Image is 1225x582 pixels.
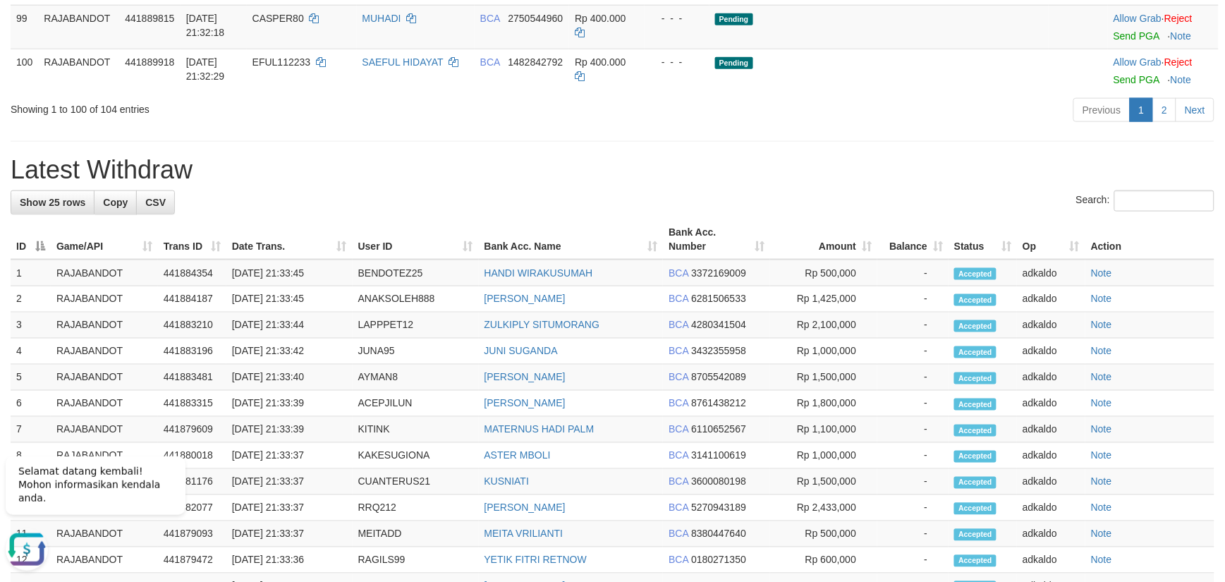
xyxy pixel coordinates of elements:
td: 441883315 [158,391,226,417]
span: Pending [715,13,753,25]
td: 100 [11,49,38,92]
a: [PERSON_NAME] [484,398,566,409]
a: MEITA VRILIANTI [484,528,563,540]
td: Rp 600,000 [770,547,877,574]
span: Copy 8705542089 to clipboard [691,372,746,383]
td: - [877,260,949,286]
td: - [877,391,949,417]
td: Rp 500,000 [770,260,877,286]
td: [DATE] 21:33:45 [226,286,353,313]
td: - [877,443,949,469]
span: Rp 400.000 [575,13,626,24]
span: BCA [480,56,500,68]
span: 441889815 [125,13,174,24]
td: · [1108,5,1219,49]
td: RAJABANDOT [38,5,119,49]
span: Accepted [954,477,997,489]
span: BCA [669,320,688,331]
td: ACEPJILUN [353,391,479,417]
a: Reject [1164,13,1193,24]
td: adkaldo [1017,365,1085,391]
td: adkaldo [1017,260,1085,286]
th: Date Trans.: activate to sort column ascending [226,219,353,260]
span: CSV [145,197,166,208]
span: Accepted [954,425,997,437]
td: [DATE] 21:33:37 [226,495,353,521]
span: BCA [669,267,688,279]
th: Amount: activate to sort column ascending [770,219,877,260]
td: [DATE] 21:33:42 [226,339,353,365]
span: · [1114,13,1164,24]
a: Allow Grab [1114,56,1162,68]
th: Bank Acc. Number: activate to sort column ascending [663,219,770,260]
td: [DATE] 21:33:45 [226,260,353,286]
span: Copy 1482842792 to clipboard [508,56,563,68]
td: adkaldo [1017,443,1085,469]
span: Copy 5270943189 to clipboard [691,502,746,514]
td: [DATE] 21:33:37 [226,469,353,495]
a: 1 [1130,98,1154,122]
a: YETIK FITRI RETNOW [484,554,587,566]
a: Send PGA [1114,30,1159,42]
td: adkaldo [1017,391,1085,417]
span: CASPER80 [252,13,304,24]
td: CUANTERUS21 [353,469,479,495]
a: ASTER MBOLI [484,450,551,461]
a: CSV [136,190,175,214]
a: Note [1091,424,1112,435]
span: Pending [715,57,753,69]
td: Rp 2,433,000 [770,495,877,521]
td: RAJABANDOT [51,260,158,286]
a: ZULKIPLY SITUMORANG [484,320,600,331]
a: Note [1091,528,1112,540]
span: Accepted [954,529,997,541]
td: [DATE] 21:33:44 [226,313,353,339]
td: adkaldo [1017,417,1085,443]
a: Note [1091,398,1112,409]
th: Balance: activate to sort column ascending [877,219,949,260]
span: Accepted [954,268,997,280]
td: 3 [11,313,51,339]
span: BCA [669,398,688,409]
td: 441883481 [158,365,226,391]
a: JUNI SUGANDA [484,346,558,357]
span: Copy 6110652567 to clipboard [691,424,746,435]
a: Note [1091,554,1112,566]
td: BENDOTEZ25 [353,260,479,286]
a: Note [1171,74,1192,85]
span: BCA [669,372,688,383]
a: Note [1091,267,1112,279]
a: [PERSON_NAME] [484,293,566,305]
td: - [877,365,949,391]
a: Note [1091,476,1112,487]
span: BCA [669,476,688,487]
th: Status: activate to sort column ascending [949,219,1017,260]
span: Copy [103,197,128,208]
td: 441879609 [158,417,226,443]
td: adkaldo [1017,495,1085,521]
td: - [877,495,949,521]
td: - [877,547,949,574]
td: [DATE] 21:33:39 [226,391,353,417]
span: Copy 8380447640 to clipboard [691,528,746,540]
a: Note [1091,372,1112,383]
span: Accepted [954,294,997,306]
a: MATERNUS HADI PALM [484,424,595,435]
a: Show 25 rows [11,190,95,214]
td: Rp 1,800,000 [770,391,877,417]
a: Copy [94,190,137,214]
td: RAJABANDOT [51,417,158,443]
span: BCA [669,502,688,514]
th: Trans ID: activate to sort column ascending [158,219,226,260]
span: BCA [480,13,500,24]
span: BCA [669,450,688,461]
td: [DATE] 21:33:39 [226,417,353,443]
td: 8 [11,443,51,469]
td: adkaldo [1017,521,1085,547]
a: Previous [1073,98,1130,122]
span: Accepted [954,555,997,567]
td: RAJABANDOT [51,286,158,313]
td: Rp 1,500,000 [770,365,877,391]
td: KITINK [353,417,479,443]
a: SAEFUL HIDAYAT [362,56,444,68]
